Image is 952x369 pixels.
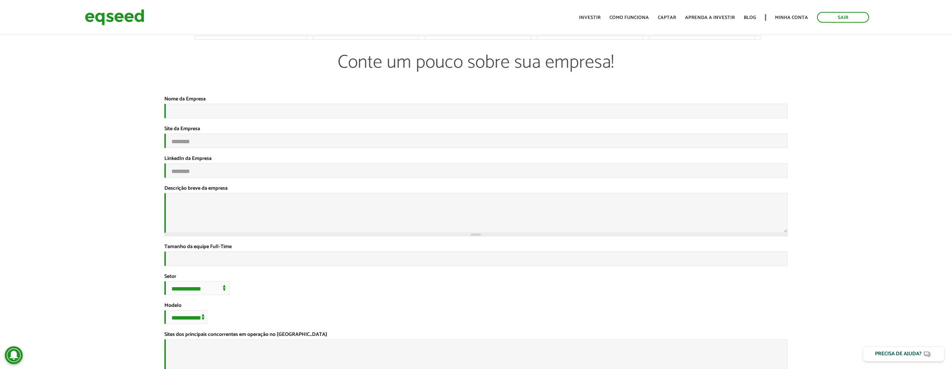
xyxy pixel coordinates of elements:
[164,97,206,102] label: Nome da Empresa
[658,15,676,20] a: Captar
[85,7,144,27] img: EqSeed
[164,244,232,250] label: Tamanho da equipe Full-Time
[164,303,181,308] label: Modelo
[164,274,176,279] label: Setor
[579,15,601,20] a: Investir
[610,15,649,20] a: Como funciona
[164,186,228,191] label: Descrição breve da empresa
[164,332,327,337] label: Sites dos principais concorrentes em operação no [GEOGRAPHIC_DATA]
[744,15,756,20] a: Blog
[685,15,735,20] a: Aprenda a investir
[164,156,212,161] label: LinkedIn da Empresa
[195,51,756,96] p: Conte um pouco sobre sua empresa!
[817,12,869,23] a: Sair
[164,126,200,132] label: Site da Empresa
[775,15,808,20] a: Minha conta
